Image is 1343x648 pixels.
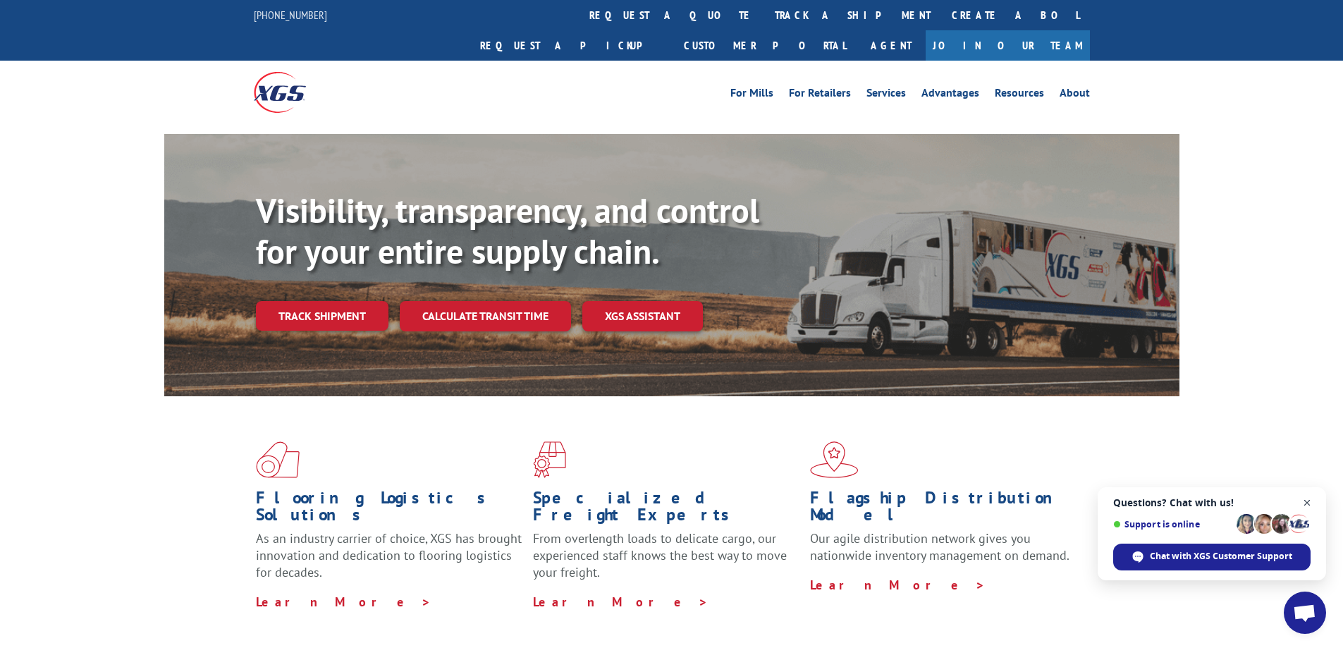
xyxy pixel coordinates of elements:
[256,188,759,273] b: Visibility, transparency, and control for your entire supply chain.
[789,87,851,103] a: For Retailers
[256,489,522,530] h1: Flooring Logistics Solutions
[256,594,431,610] a: Learn More >
[1150,550,1292,563] span: Chat with XGS Customer Support
[926,30,1090,61] a: Join Our Team
[254,8,327,22] a: [PHONE_NUMBER]
[921,87,979,103] a: Advantages
[470,30,673,61] a: Request a pickup
[1113,519,1232,530] span: Support is online
[533,489,799,530] h1: Specialized Freight Experts
[582,301,703,331] a: XGS ASSISTANT
[256,301,388,331] a: Track shipment
[1113,497,1311,508] span: Questions? Chat with us!
[1284,592,1326,634] div: Open chat
[533,530,799,593] p: From overlength loads to delicate cargo, our experienced staff knows the best way to move your fr...
[673,30,857,61] a: Customer Portal
[400,301,571,331] a: Calculate transit time
[1113,544,1311,570] div: Chat with XGS Customer Support
[730,87,773,103] a: For Mills
[810,577,986,593] a: Learn More >
[256,530,522,580] span: As an industry carrier of choice, XGS has brought innovation and dedication to flooring logistics...
[533,441,566,478] img: xgs-icon-focused-on-flooring-red
[810,489,1077,530] h1: Flagship Distribution Model
[533,594,709,610] a: Learn More >
[1299,494,1316,512] span: Close chat
[857,30,926,61] a: Agent
[1060,87,1090,103] a: About
[256,441,300,478] img: xgs-icon-total-supply-chain-intelligence-red
[995,87,1044,103] a: Resources
[810,530,1069,563] span: Our agile distribution network gives you nationwide inventory management on demand.
[866,87,906,103] a: Services
[810,441,859,478] img: xgs-icon-flagship-distribution-model-red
